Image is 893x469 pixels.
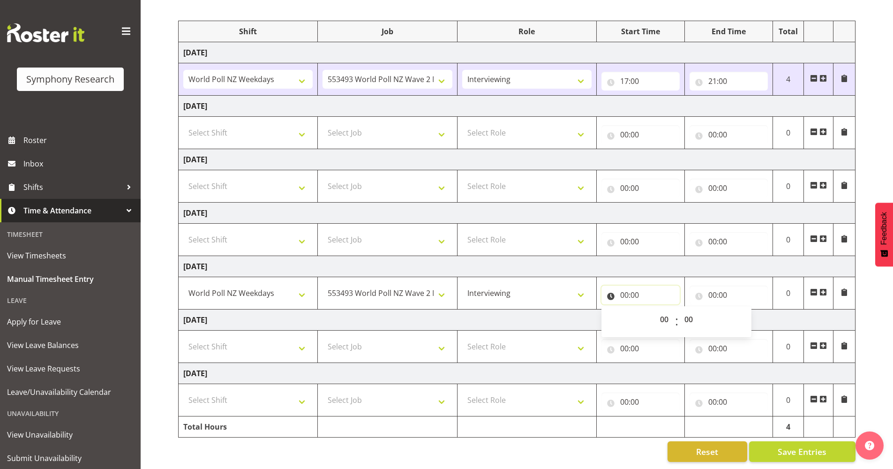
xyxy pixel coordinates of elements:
span: View Leave Balances [7,338,134,352]
input: Click to select... [601,286,680,304]
input: Click to select... [601,393,680,411]
span: Feedback [880,212,888,245]
div: Start Time [601,26,680,37]
span: Time & Attendance [23,204,122,218]
span: Manual Timesheet Entry [7,272,134,286]
div: Timesheet [2,225,138,244]
span: Apply for Leave [7,315,134,329]
td: [DATE] [179,256,855,277]
td: [DATE] [179,96,855,117]
span: View Leave Requests [7,362,134,376]
td: 0 [773,170,804,203]
td: [DATE] [179,149,855,170]
td: [DATE] [179,310,855,331]
span: Submit Unavailability [7,451,134,465]
td: 4 [773,63,804,96]
td: 4 [773,416,804,438]
input: Click to select... [601,232,680,251]
td: Total Hours [179,416,318,438]
td: [DATE] [179,203,855,224]
div: Symphony Research [26,72,114,86]
input: Click to select... [601,125,680,144]
span: Reset [696,446,718,458]
div: Job [323,26,452,37]
div: Role [462,26,592,37]
td: [DATE] [179,363,855,384]
a: Apply for Leave [2,310,138,333]
span: : [675,310,678,333]
td: [DATE] [179,42,855,63]
span: View Unavailability [7,428,134,442]
a: Leave/Unavailability Calendar [2,380,138,404]
input: Click to select... [690,125,768,144]
div: Unavailability [2,404,138,423]
input: Click to select... [690,232,768,251]
div: Leave [2,291,138,310]
input: Click to select... [690,72,768,91]
a: View Leave Requests [2,357,138,380]
input: Click to select... [690,339,768,358]
div: Shift [183,26,313,37]
button: Feedback - Show survey [875,203,893,266]
span: View Timesheets [7,249,134,263]
button: Reset [668,441,747,462]
a: Manual Timesheet Entry [2,267,138,291]
span: Save Entries [778,446,826,458]
td: 0 [773,277,804,310]
a: View Timesheets [2,244,138,267]
td: 0 [773,224,804,256]
input: Click to select... [690,286,768,304]
a: View Unavailability [2,423,138,446]
span: Shifts [23,180,122,194]
a: View Leave Balances [2,333,138,357]
input: Click to select... [601,72,680,91]
button: Save Entries [749,441,855,462]
input: Click to select... [601,179,680,197]
td: 0 [773,384,804,416]
td: 0 [773,331,804,363]
img: Rosterit website logo [7,23,84,42]
img: help-xxl-2.png [865,441,874,450]
input: Click to select... [690,179,768,197]
td: 0 [773,117,804,149]
div: End Time [690,26,768,37]
span: Inbox [23,157,136,171]
span: Roster [23,133,136,147]
span: Leave/Unavailability Calendar [7,385,134,399]
input: Click to select... [601,339,680,358]
input: Click to select... [690,393,768,411]
div: Total [778,26,799,37]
